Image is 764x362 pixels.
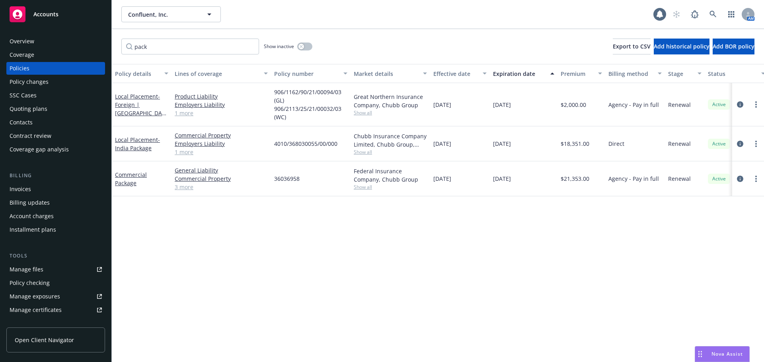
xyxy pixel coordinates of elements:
div: Policy changes [10,75,49,88]
span: Accounts [33,11,58,17]
div: Policy details [115,70,160,78]
div: Tools [6,252,105,260]
span: [DATE] [433,174,451,183]
span: [DATE] [433,139,451,148]
span: Confluent, Inc. [128,10,197,19]
a: Policy changes [6,75,105,88]
div: Coverage gap analysis [10,143,69,156]
span: Open Client Navigator [15,336,74,344]
div: Manage exposures [10,290,60,303]
div: Manage claims [10,317,50,330]
a: Switch app [723,6,739,22]
a: circleInformation [735,100,745,109]
a: Commercial Package [115,171,147,187]
div: Lines of coverage [175,70,259,78]
a: Start snowing [668,6,684,22]
div: Policy checking [10,277,50,289]
button: Stage [665,64,705,83]
a: Manage files [6,263,105,276]
span: Renewal [668,174,691,183]
span: Show inactive [264,43,294,50]
a: Coverage gap analysis [6,143,105,156]
span: [DATE] [493,139,511,148]
a: Employers Liability [175,139,268,148]
a: more [751,100,761,109]
a: Invoices [6,183,105,196]
div: Installment plans [10,223,56,236]
a: Coverage [6,48,105,61]
a: Commercial Property [175,174,268,183]
span: 4010/368030055/00/000 [274,139,337,148]
span: $18,351.00 [561,139,589,148]
div: Market details [354,70,418,78]
span: Agency - Pay in full [608,174,659,183]
div: Drag to move [695,347,705,362]
a: more [751,139,761,149]
div: Status [708,70,756,78]
a: Employers Liability [175,101,268,109]
div: Account charges [10,210,54,223]
div: SSC Cases [10,89,37,102]
input: Filter by keyword... [121,39,259,54]
div: Manage files [10,263,43,276]
span: 906/1162/90/21/00094/03 (GL) 906/2113/25/21/00032/03 (WC) [274,88,347,121]
a: Local Placement [115,136,160,152]
div: Chubb Insurance Company Limited, Chubb Group, Chubb Group (International) [354,132,427,149]
span: Nova Assist [711,350,743,357]
span: 36036958 [274,174,300,183]
span: Agency - Pay in full [608,101,659,109]
a: Accounts [6,3,105,25]
span: [DATE] [493,174,511,183]
a: Policies [6,62,105,75]
a: 3 more [175,183,268,191]
a: Manage certificates [6,304,105,316]
a: Account charges [6,210,105,223]
span: Show all [354,149,427,155]
a: SSC Cases [6,89,105,102]
div: Policy number [274,70,339,78]
div: Federal Insurance Company, Chubb Group [354,167,427,184]
a: Report a Bug [687,6,703,22]
span: $21,353.00 [561,174,589,183]
div: Overview [10,35,34,48]
a: 1 more [175,109,268,117]
div: Premium [561,70,593,78]
a: 1 more [175,148,268,156]
button: Confluent, Inc. [121,6,221,22]
button: Policy number [271,64,351,83]
a: Billing updates [6,196,105,209]
span: Active [711,175,727,182]
div: Stage [668,70,693,78]
span: $2,000.00 [561,101,586,109]
div: Great Northern Insurance Company, Chubb Group [354,93,427,109]
span: Add BOR policy [713,43,754,50]
span: Show all [354,184,427,190]
a: Policy checking [6,277,105,289]
a: Manage claims [6,317,105,330]
a: Contacts [6,116,105,129]
span: Show all [354,109,427,116]
span: Renewal [668,139,691,148]
button: Market details [351,64,430,83]
button: Export to CSV [613,39,651,54]
div: Policies [10,62,29,75]
a: Manage exposures [6,290,105,303]
div: Billing updates [10,196,50,209]
div: Contract review [10,130,51,142]
span: Add historical policy [654,43,709,50]
a: Search [705,6,721,22]
span: [DATE] [493,101,511,109]
a: more [751,174,761,184]
span: Export to CSV [613,43,651,50]
div: Coverage [10,48,34,61]
button: Billing method [605,64,665,83]
a: Commercial Property [175,131,268,139]
a: circleInformation [735,139,745,149]
div: Contacts [10,116,33,129]
div: Effective date [433,70,478,78]
button: Add historical policy [654,39,709,54]
a: Installment plans [6,223,105,236]
div: Invoices [10,183,31,196]
div: Expiration date [493,70,546,78]
a: General Liability [175,166,268,174]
